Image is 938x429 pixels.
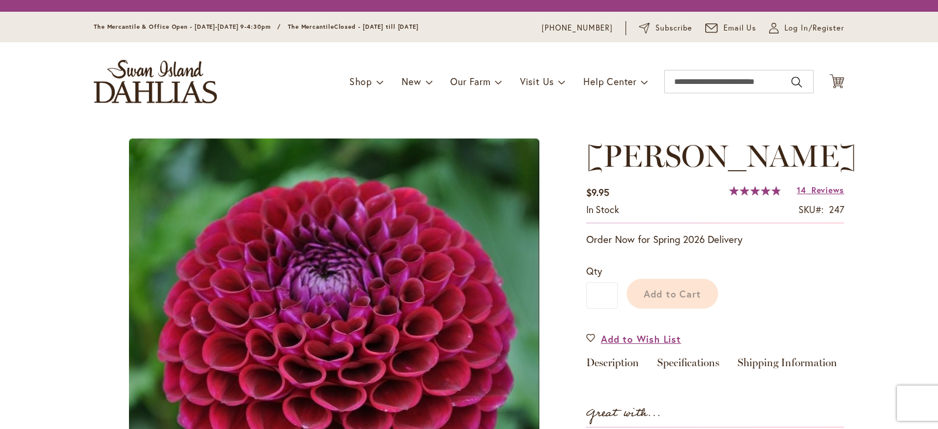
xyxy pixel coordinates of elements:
span: Help Center [583,75,637,87]
a: Add to Wish List [586,332,681,346]
strong: SKU [798,203,824,215]
div: Detailed Product Info [586,357,844,374]
a: 14 Reviews [797,184,844,195]
span: Closed - [DATE] till [DATE] [334,23,419,31]
span: Shop [349,75,372,87]
p: Order Now for Spring 2026 Delivery [586,232,844,246]
a: Specifications [657,357,719,374]
span: Reviews [811,184,844,195]
a: Log In/Register [769,22,844,34]
div: Availability [586,203,619,217]
span: The Mercantile & Office Open - [DATE]-[DATE] 9-4:30pm / The Mercantile [94,23,334,31]
a: Email Us [705,22,757,34]
span: 14 [797,184,806,195]
div: 247 [829,203,844,217]
span: Visit Us [520,75,554,87]
span: Our Farm [450,75,490,87]
a: Description [586,357,639,374]
span: [PERSON_NAME] [586,137,857,174]
a: Subscribe [639,22,692,34]
button: Search [791,73,802,92]
div: 97% [729,186,781,195]
strong: Great with... [586,404,661,423]
span: New [402,75,421,87]
span: Email Us [723,22,757,34]
span: Log In/Register [784,22,844,34]
a: [PHONE_NUMBER] [542,22,613,34]
span: $9.95 [586,186,609,198]
span: Qty [586,265,602,277]
a: Shipping Information [738,357,837,374]
span: Add to Wish List [601,332,681,346]
span: In stock [586,203,619,215]
a: store logo [94,60,217,103]
span: Subscribe [655,22,692,34]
